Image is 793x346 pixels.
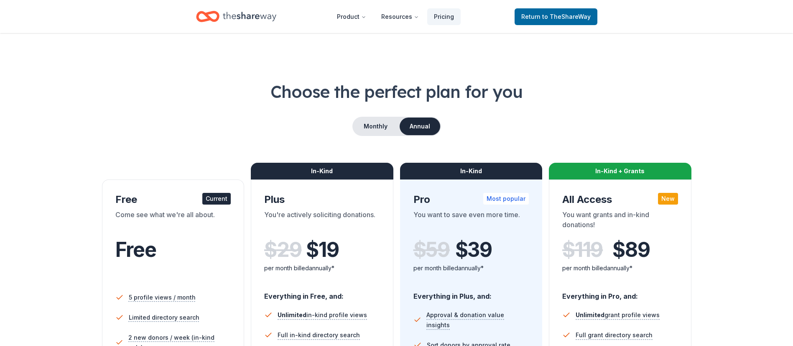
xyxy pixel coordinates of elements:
[576,311,604,318] span: Unlimited
[375,8,426,25] button: Resources
[264,284,380,302] div: Everything in Free, and:
[251,163,393,179] div: In-Kind
[306,238,339,261] span: $ 19
[576,330,653,340] span: Full grant directory search
[33,80,760,103] h1: Choose the perfect plan for you
[400,163,543,179] div: In-Kind
[562,193,678,206] div: All Access
[413,284,529,302] div: Everything in Plus, and:
[330,7,461,26] nav: Main
[196,7,276,26] a: Home
[400,118,440,135] button: Annual
[115,210,231,233] div: Come see what we're all about.
[426,310,529,330] span: Approval & donation value insights
[413,263,529,273] div: per month billed annually*
[264,193,380,206] div: Plus
[413,193,529,206] div: Pro
[576,311,660,318] span: grant profile views
[115,237,156,262] span: Free
[562,263,678,273] div: per month billed annually*
[413,210,529,233] div: You want to save even more time.
[658,193,678,205] div: New
[278,311,306,318] span: Unlimited
[202,193,231,205] div: Current
[521,12,591,22] span: Return
[330,8,373,25] button: Product
[427,8,461,25] a: Pricing
[562,284,678,302] div: Everything in Pro, and:
[278,311,367,318] span: in-kind profile views
[353,118,398,135] button: Monthly
[515,8,597,25] a: Returnto TheShareWay
[129,313,199,323] span: Limited directory search
[278,330,360,340] span: Full in-kind directory search
[542,13,591,20] span: to TheShareWay
[264,263,380,273] div: per month billed annually*
[612,238,650,261] span: $ 89
[549,163,691,179] div: In-Kind + Grants
[264,210,380,233] div: You're actively soliciting donations.
[483,193,529,205] div: Most popular
[129,292,196,302] span: 5 profile views / month
[455,238,492,261] span: $ 39
[115,193,231,206] div: Free
[562,210,678,233] div: You want grants and in-kind donations!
